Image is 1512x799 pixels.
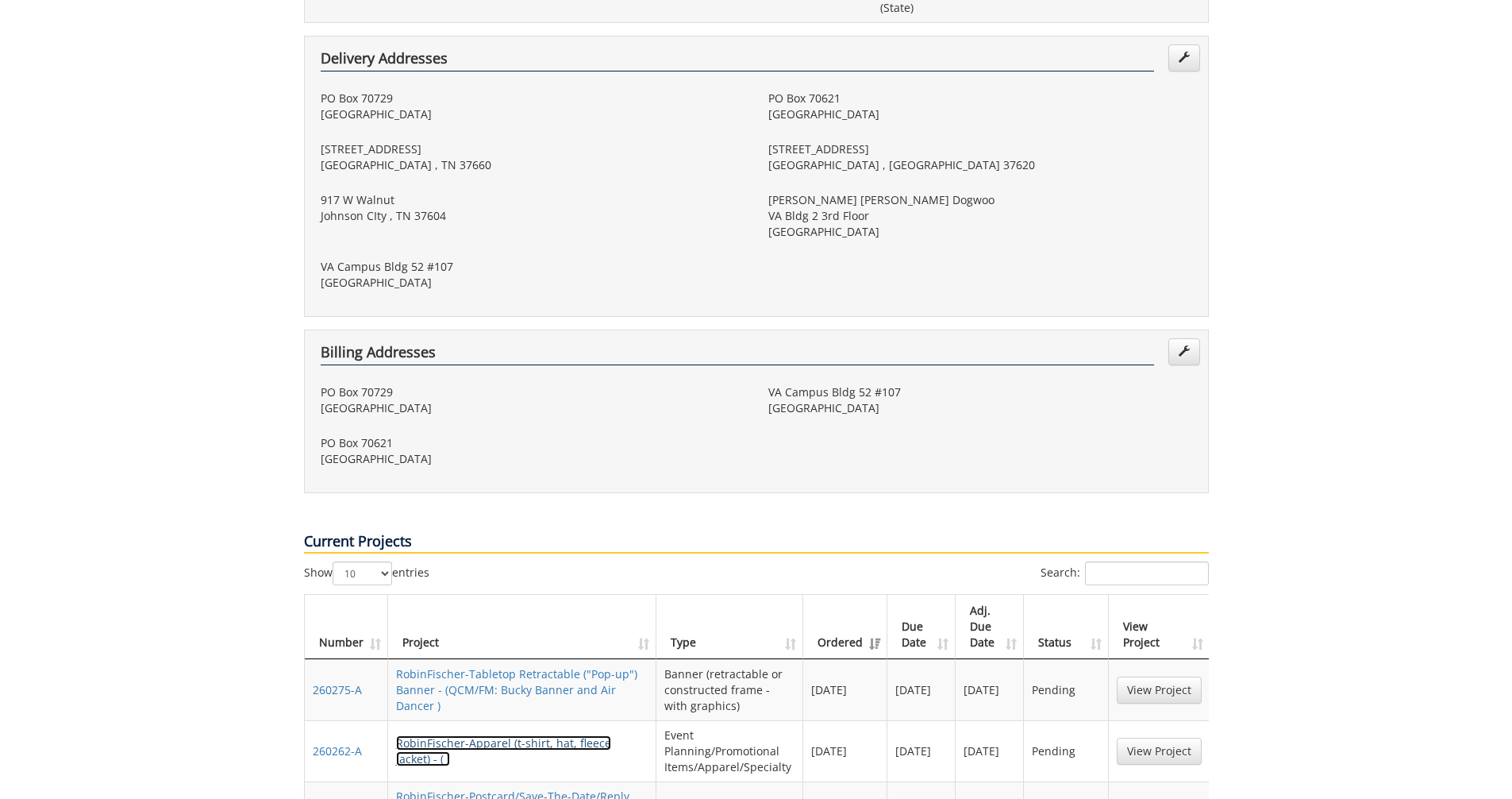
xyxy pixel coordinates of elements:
[321,51,1154,71] h4: Delivery Addresses
[887,595,956,659] th: Due Date: activate to sort column ascending
[396,666,637,713] a: RobinFischer-Tabletop Retractable ("Pop-up") Banner - (QCM/FM: Bucky Banner and Air Dancer )
[768,208,1192,224] p: VA Bldg 2 3rd Floor
[333,562,392,585] select: Showentries
[1024,595,1108,659] th: Status: activate to sort column ascending
[1117,677,1202,704] a: View Project
[768,141,1192,157] p: [STREET_ADDRESS]
[321,91,744,106] p: PO Box 70729
[304,531,1209,554] p: Current Projects
[887,720,956,782] td: [DATE]
[305,595,388,659] th: Number: activate to sort column ascending
[321,345,1154,365] h4: Billing Addresses
[768,224,1192,240] p: [GEOGRAPHIC_DATA]
[321,141,744,157] p: [STREET_ADDRESS]
[768,384,1192,400] p: VA Campus Bldg 52 #107
[1168,338,1200,365] a: Edit Addresses
[768,192,1192,208] p: [PERSON_NAME] [PERSON_NAME] Dogwoo
[768,400,1192,416] p: [GEOGRAPHIC_DATA]
[1041,562,1209,585] label: Search:
[1085,562,1209,585] input: Search:
[656,720,803,782] td: Event Planning/Promotional Items/Apparel/Specialty
[656,659,803,720] td: Banner (retractable or constructed frame - with graphics)
[321,106,744,122] p: [GEOGRAPHIC_DATA]
[304,562,429,585] label: Show entries
[321,259,744,275] p: VA Campus Bldg 52 #107
[803,659,887,720] td: [DATE]
[321,400,744,416] p: [GEOGRAPHIC_DATA]
[803,720,887,782] td: [DATE]
[803,595,887,659] th: Ordered: activate to sort column ascending
[321,451,744,467] p: [GEOGRAPHIC_DATA]
[321,192,744,208] p: 917 W Walnut
[388,595,657,659] th: Project: activate to sort column ascending
[313,682,362,697] a: 260275-A
[321,435,744,451] p: PO Box 70621
[1168,44,1200,71] a: Edit Addresses
[321,275,744,291] p: [GEOGRAPHIC_DATA]
[1109,595,1210,659] th: View Project: activate to sort column ascending
[1117,738,1202,765] a: View Project
[768,157,1192,173] p: [GEOGRAPHIC_DATA] , [GEOGRAPHIC_DATA] 37620
[956,720,1024,782] td: [DATE]
[313,743,362,758] a: 260262-A
[1024,720,1108,782] td: Pending
[768,106,1192,122] p: [GEOGRAPHIC_DATA]
[887,659,956,720] td: [DATE]
[396,735,611,766] a: RobinFischer-Apparel (t-shirt, hat, fleece jacket) - ( )
[1024,659,1108,720] td: Pending
[321,208,744,224] p: Johnson CIty , TN 37604
[956,659,1024,720] td: [DATE]
[768,91,1192,106] p: PO Box 70621
[321,384,744,400] p: PO Box 70729
[321,157,744,173] p: [GEOGRAPHIC_DATA] , TN 37660
[656,595,803,659] th: Type: activate to sort column ascending
[956,595,1024,659] th: Adj. Due Date: activate to sort column ascending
